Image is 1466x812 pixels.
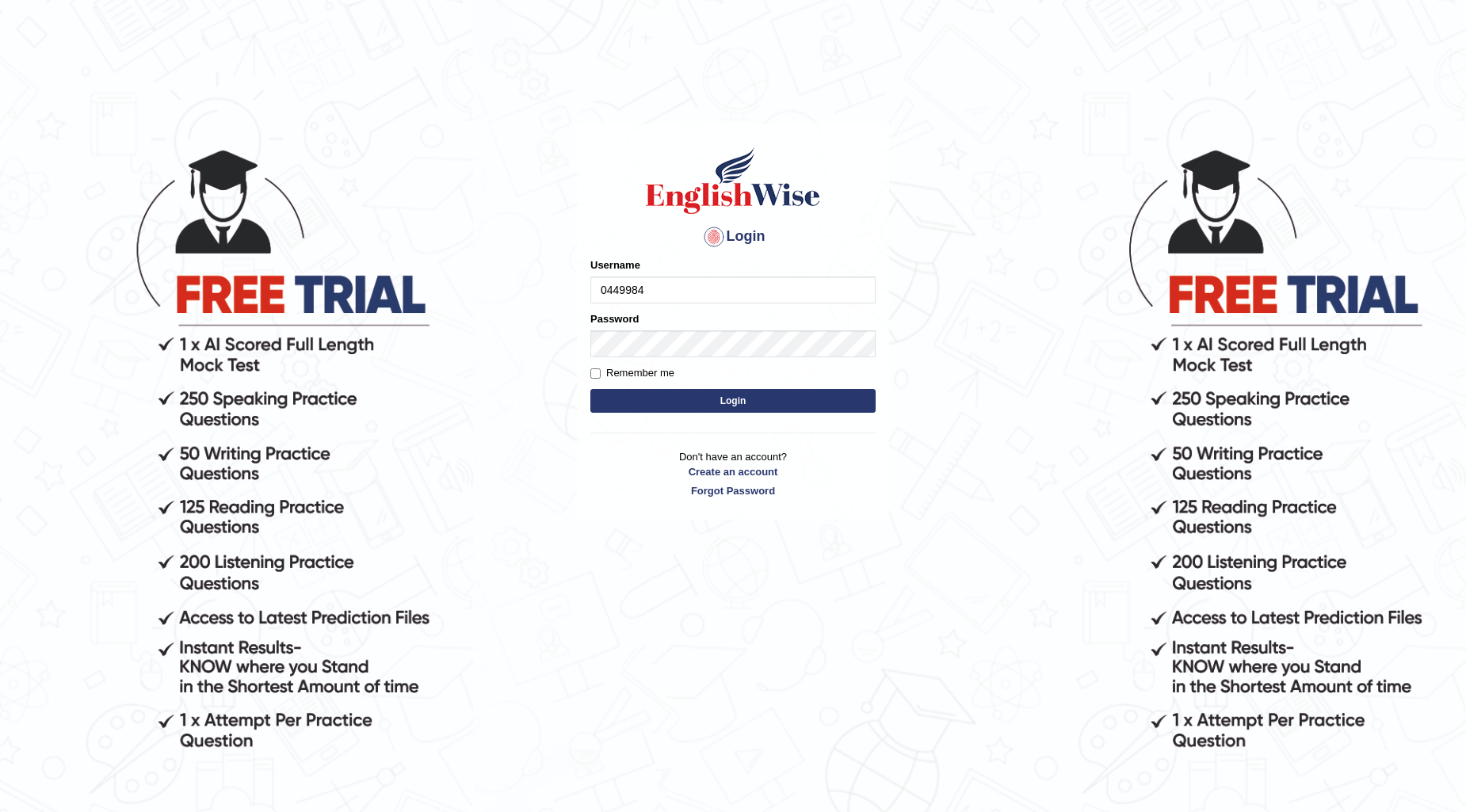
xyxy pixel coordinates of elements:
[590,449,876,498] p: Don't have an account?
[590,389,876,413] button: Login
[590,224,876,250] h4: Login
[590,257,640,273] label: Username
[590,365,674,381] label: Remember me
[590,368,601,379] input: Remember me
[590,464,876,479] a: Create an account
[590,483,876,498] a: Forgot Password
[643,145,823,216] img: Logo of English Wise sign in for intelligent practice with AI
[590,311,639,326] label: Password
